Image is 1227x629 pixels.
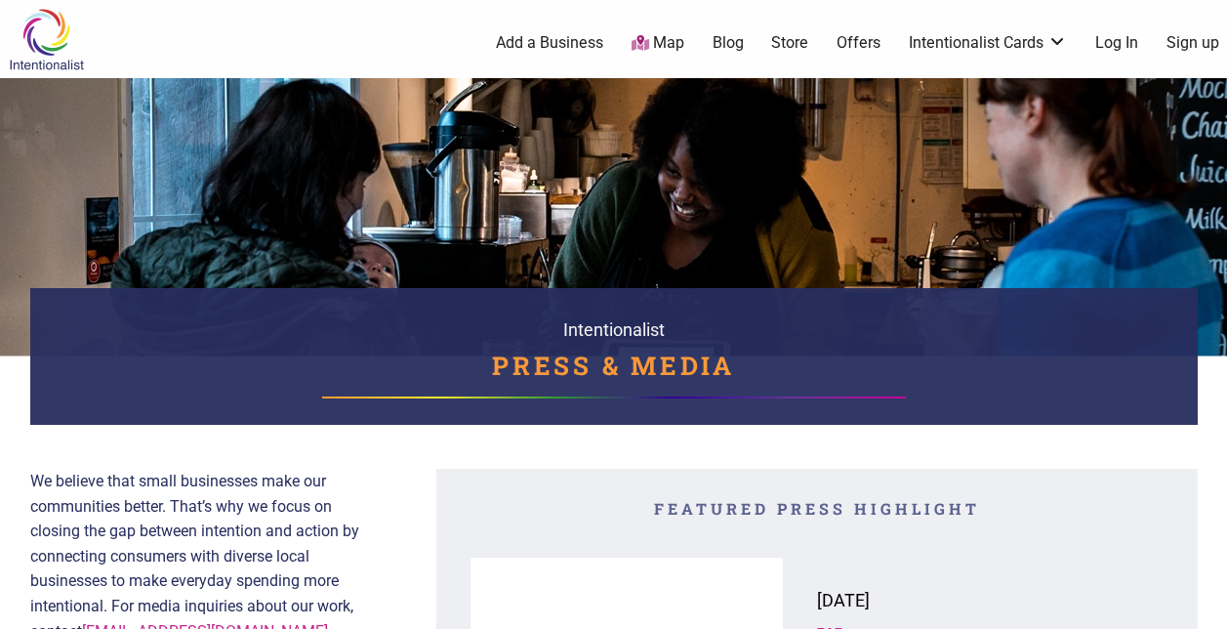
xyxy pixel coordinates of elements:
[30,317,1198,342] h1: Intentionalist
[771,32,808,54] a: Store
[1095,32,1138,54] a: Log In
[496,32,603,54] a: Add a Business
[909,32,1067,54] a: Intentionalist Cards
[837,32,880,54] a: Offers
[30,352,1198,381] h2: Press & Media
[632,32,684,55] a: Map
[713,32,744,54] a: Blog
[1166,32,1219,54] a: Sign up
[436,469,1198,548] h3: Featured Press Highlight
[817,587,1168,618] div: [DATE]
